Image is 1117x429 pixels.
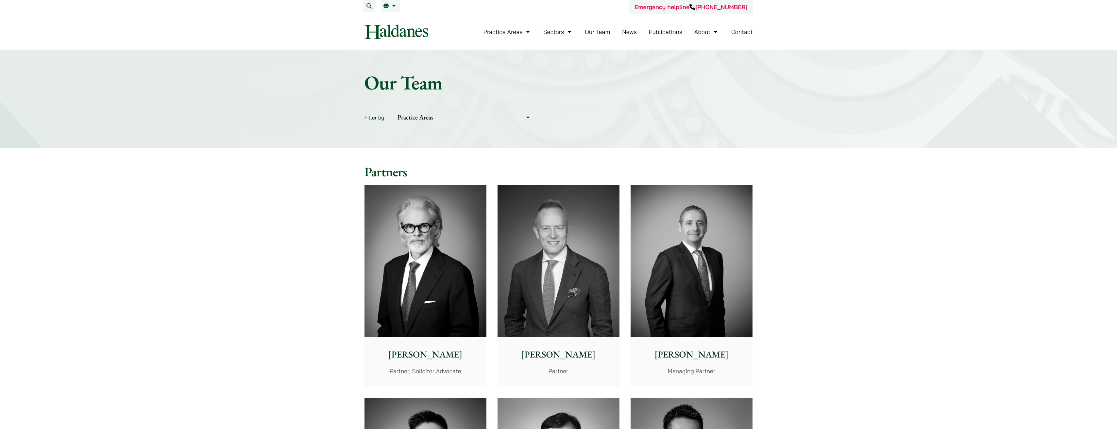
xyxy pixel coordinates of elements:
a: Practice Areas [483,28,532,36]
a: Publications [649,28,683,36]
p: [PERSON_NAME] [370,348,481,361]
a: About [694,28,719,36]
a: Sectors [543,28,573,36]
p: Partner [503,367,614,375]
label: Filter by [364,114,384,121]
h2: Partners [364,164,753,180]
img: Logo of Haldanes [364,24,428,39]
p: [PERSON_NAME] [636,348,747,361]
p: [PERSON_NAME] [503,348,614,361]
a: Emergency helpline[PHONE_NUMBER] [635,3,747,11]
a: [PERSON_NAME] Managing Partner [631,185,753,387]
a: Our Team [585,28,610,36]
a: EN [383,3,398,8]
h1: Our Team [364,71,753,94]
p: Partner, Solicitor Advocate [370,367,481,375]
a: News [622,28,637,36]
a: [PERSON_NAME] Partner [498,185,619,387]
a: Contact [731,28,753,36]
a: [PERSON_NAME] Partner, Solicitor Advocate [364,185,486,387]
p: Managing Partner [636,367,747,375]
